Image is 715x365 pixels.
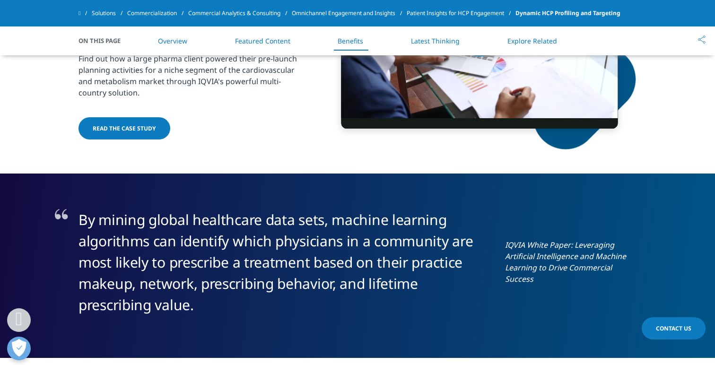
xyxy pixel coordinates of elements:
[78,209,481,315] div: By mining global healthcare data sets, machine learning algorithms can identify which physicians ...
[93,124,156,132] span: READ THE CASE STUDY
[127,5,188,22] a: Commercialization
[7,337,31,360] button: Open Preferences
[188,5,292,22] a: Commercial Analytics & Consulting
[642,317,706,339] a: Contact Us
[235,36,290,45] a: Featured Content
[158,36,187,45] a: Overview
[78,47,308,98] div: Find out how a large pharma client powered their pre-launch planning activities for a niche segme...
[92,5,127,22] a: Solutions
[78,117,170,139] a: READ THE CASE STUDY
[338,36,363,45] a: Benefits
[507,36,557,45] a: Explore Related
[656,324,691,332] span: Contact Us
[78,36,131,45] span: On This Page
[411,36,460,45] a: Latest Thinking
[292,5,407,22] a: Omnichannel Engagement and Insights
[407,5,515,22] a: Patient Insights for HCP Engagement
[505,239,637,285] div: IQVIA White Paper: Leveraging Artificial Intelligence and Machine Learning to Drive Commercial Su...
[515,5,620,22] span: Dynamic HCP Profiling and Targeting
[55,209,70,221] img: quotes.png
